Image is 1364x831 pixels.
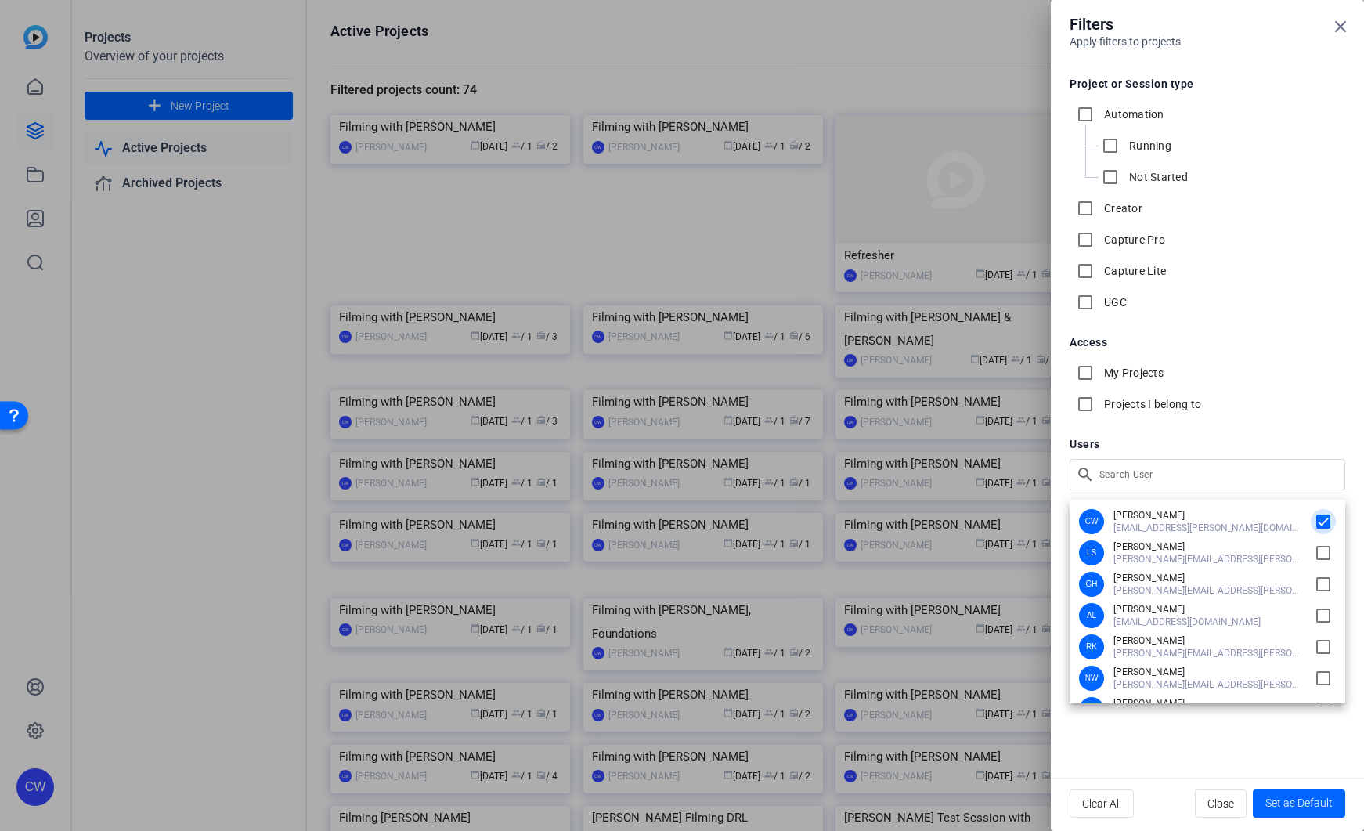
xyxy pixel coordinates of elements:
[1113,697,1301,710] span: [PERSON_NAME]
[1113,522,1301,534] span: [EMAIL_ADDRESS][PERSON_NAME][DOMAIN_NAME]
[1079,540,1104,565] div: LS
[1113,584,1301,597] span: [PERSON_NAME][EMAIL_ADDRESS][PERSON_NAME][DOMAIN_NAME]
[1079,509,1104,534] div: CW
[1079,697,1104,722] div: AH
[1113,572,1301,584] span: [PERSON_NAME]
[1079,572,1104,597] div: GH
[1113,553,1301,565] span: [PERSON_NAME][EMAIL_ADDRESS][PERSON_NAME][DOMAIN_NAME]
[1113,616,1301,628] span: [EMAIL_ADDRESS][DOMAIN_NAME]
[1079,603,1104,628] div: AL
[1113,647,1301,659] span: [PERSON_NAME][EMAIL_ADDRESS][PERSON_NAME][DOMAIN_NAME]
[1079,634,1104,659] div: RK
[1113,540,1301,553] span: [PERSON_NAME]
[1113,666,1301,678] span: [PERSON_NAME]
[1113,603,1301,616] span: [PERSON_NAME]
[1113,634,1301,647] span: [PERSON_NAME]
[1113,509,1301,522] span: [PERSON_NAME]
[1079,666,1104,691] div: NW
[1113,678,1301,691] span: [PERSON_NAME][EMAIL_ADDRESS][PERSON_NAME][DOMAIN_NAME]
